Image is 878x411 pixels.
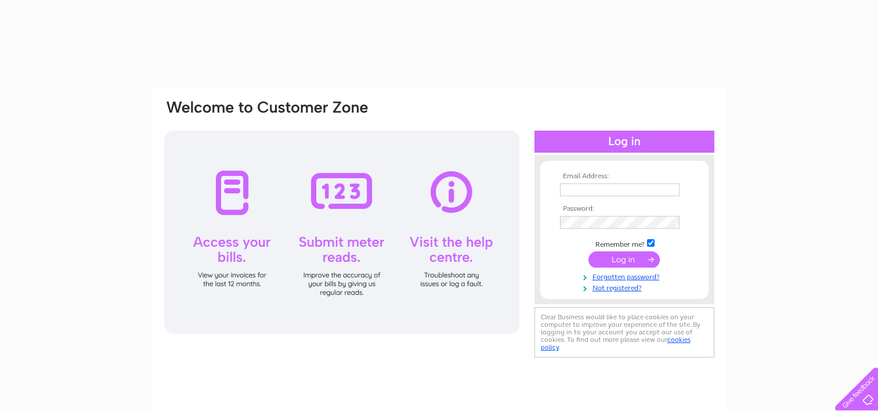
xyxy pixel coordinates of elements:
[534,307,714,358] div: Clear Business would like to place cookies on your computer to improve your experience of the sit...
[557,172,692,181] th: Email Address:
[557,205,692,213] th: Password:
[560,271,692,282] a: Forgotten password?
[588,251,660,268] input: Submit
[557,237,692,249] td: Remember me?
[541,336,691,351] a: cookies policy
[560,282,692,293] a: Not registered?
